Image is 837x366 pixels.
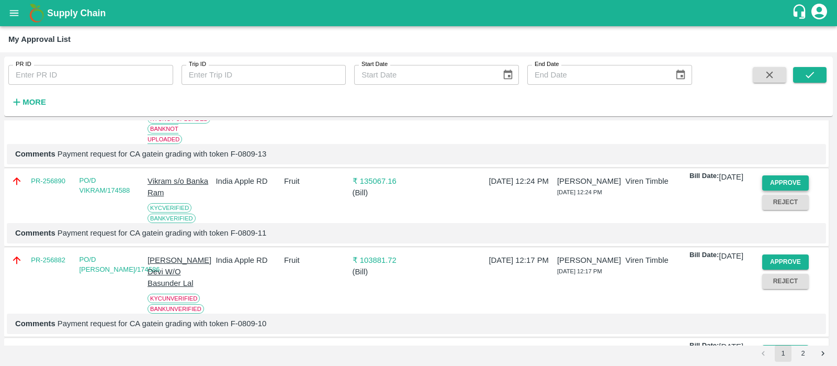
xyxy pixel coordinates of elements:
label: Trip ID [189,60,206,69]
span: Bank Verified [148,214,196,223]
input: Enter Trip ID [182,65,346,85]
a: PR-256882 [31,255,65,265]
p: Viren Timble [626,175,689,187]
p: ₹ 103881.72 [353,254,416,266]
button: Choose date [671,65,691,85]
p: [PERSON_NAME] [557,175,621,187]
p: [DATE] 12:24 PM [489,175,553,187]
p: Viren Timble [626,254,689,266]
p: Fruit [284,254,348,266]
p: India Apple RD [216,254,280,266]
span: [DATE] 12:24 PM [557,189,602,195]
input: Enter PR ID [8,65,173,85]
button: Go to page 2 [795,345,811,362]
button: page 1 [775,345,791,362]
p: ( Bill ) [353,266,416,278]
a: Supply Chain [47,6,791,20]
p: [DATE] [719,171,743,183]
p: Payment request for CA gatein grading with token F-0809-13 [15,148,818,160]
p: Payment request for CA gatein grading with token F-0809-11 [15,227,818,239]
a: PR-256890 [31,176,65,186]
label: End Date [535,60,559,69]
p: Payment request for CA gatein grading with token F-0809-10 [15,318,818,329]
button: Approve [762,254,809,270]
a: PO/D VIKRAM/174588 [80,176,130,195]
input: Start Date [354,65,493,85]
a: PO/D [PERSON_NAME]/174586 [80,256,160,274]
p: Bill Date: [689,250,719,262]
button: Go to next page [815,345,831,362]
div: My Approval List [8,32,71,46]
nav: pagination navigation [753,345,833,362]
p: [DATE] [719,341,743,352]
span: Bank Unverified [148,304,204,314]
p: ₹ 135067.16 [353,175,416,187]
img: logo [26,3,47,24]
button: Reject [762,195,809,210]
p: Bill Date: [689,341,719,352]
input: End Date [527,65,666,85]
span: [DATE] 12:17 PM [557,268,602,274]
p: [PERSON_NAME] [557,254,621,266]
button: Approve [762,175,809,191]
strong: More [22,98,46,106]
b: Comments [15,319,55,328]
p: [PERSON_NAME] Devi W/O Basunder Lal [148,254,211,290]
label: PR ID [16,60,31,69]
button: More [8,93,49,111]
button: Choose date [498,65,518,85]
p: [DATE] 12:17 PM [489,254,553,266]
p: Bill Date: [689,171,719,183]
span: KYC Verified [148,203,191,213]
b: Comments [15,150,55,158]
p: Vikram s/o Banka Ram [148,175,211,199]
div: account of current user [810,2,829,24]
p: ( Bill ) [353,187,416,198]
p: India Apple RD [216,175,280,187]
p: Fruit [284,175,348,187]
button: Reject [762,274,809,289]
span: KYC Unverified [148,294,200,303]
div: customer-support [791,4,810,23]
button: open drawer [2,1,26,25]
span: Bank Not Uploaded [148,124,182,144]
label: Start Date [361,60,388,69]
b: Supply Chain [47,8,106,18]
p: [DATE] [719,250,743,262]
b: Comments [15,229,55,237]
